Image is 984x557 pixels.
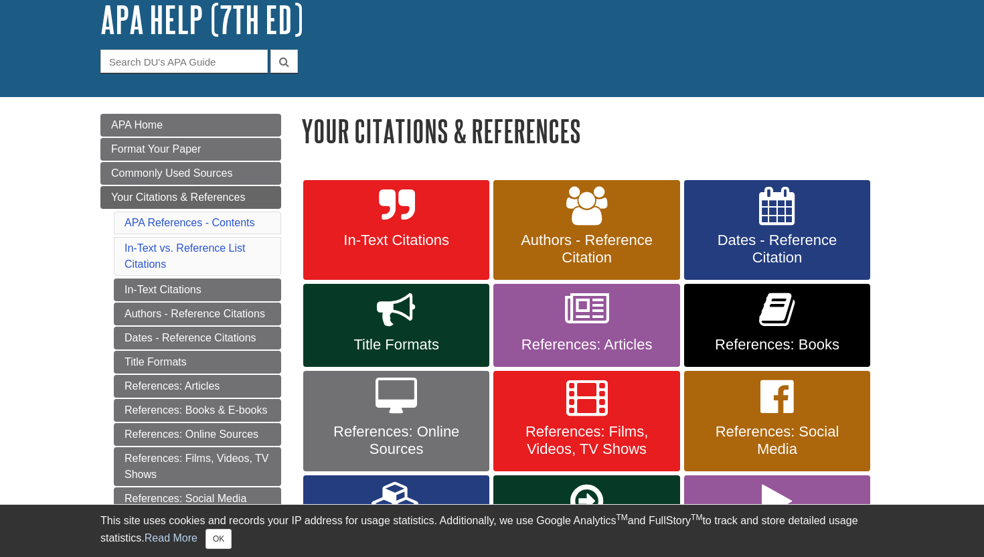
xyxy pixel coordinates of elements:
[616,513,627,522] sup: TM
[694,336,860,353] span: References: Books
[503,232,669,266] span: Authors - Reference Citation
[111,119,163,131] span: APA Home
[114,375,281,398] a: References: Articles
[503,423,669,458] span: References: Films, Videos, TV Shows
[694,423,860,458] span: References: Social Media
[313,232,479,249] span: In-Text Citations
[114,303,281,325] a: Authors - Reference Citations
[493,180,679,281] a: Authors - Reference Citation
[100,186,281,209] a: Your Citations & References
[111,191,245,203] span: Your Citations & References
[114,399,281,422] a: References: Books & E-books
[503,336,669,353] span: References: Articles
[145,532,197,544] a: Read More
[100,138,281,161] a: Format Your Paper
[684,371,870,471] a: References: Social Media
[691,513,702,522] sup: TM
[694,232,860,266] span: Dates - Reference Citation
[684,180,870,281] a: Dates - Reference Citation
[114,447,281,486] a: References: Films, Videos, TV Shows
[111,143,201,155] span: Format Your Paper
[313,336,479,353] span: Title Formats
[100,50,268,73] input: Search DU's APA Guide
[493,284,679,367] a: References: Articles
[100,114,281,137] a: APA Home
[313,423,479,458] span: References: Online Sources
[100,513,884,549] div: This site uses cookies and records your IP address for usage statistics. Additionally, we use Goo...
[114,278,281,301] a: In-Text Citations
[114,487,281,510] a: References: Social Media
[125,242,246,270] a: In-Text vs. Reference List Citations
[111,167,232,179] span: Commonly Used Sources
[301,114,884,148] h1: Your Citations & References
[125,217,254,228] a: APA References - Contents
[303,180,489,281] a: In-Text Citations
[114,327,281,349] a: Dates - Reference Citations
[303,371,489,471] a: References: Online Sources
[100,162,281,185] a: Commonly Used Sources
[114,351,281,374] a: Title Formats
[303,284,489,367] a: Title Formats
[206,529,232,549] button: Close
[684,284,870,367] a: References: Books
[493,371,679,471] a: References: Films, Videos, TV Shows
[114,423,281,446] a: References: Online Sources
